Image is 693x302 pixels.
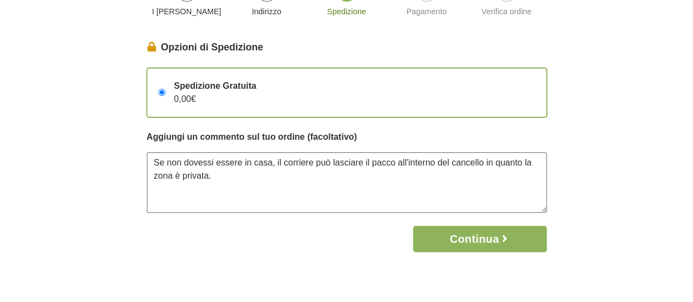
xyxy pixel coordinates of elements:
[147,132,357,141] strong: Aggiungi un commento sul tuo ordine (facoltativo)
[174,79,256,93] span: Spedizione Gratuita
[311,6,382,18] p: Spedizione
[151,6,222,18] p: I [PERSON_NAME]
[413,226,546,252] button: Continua
[158,89,165,96] input: Spedizione Gratuita0,00€
[165,79,256,106] div: 0,00€
[231,6,302,18] p: Indirizzo
[147,40,547,55] legend: Opzioni di Spedizione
